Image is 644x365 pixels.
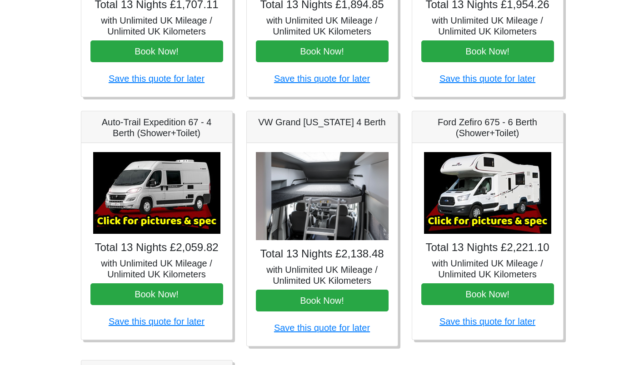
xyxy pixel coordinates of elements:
[256,15,389,37] h5: with Unlimited UK Mileage / Unlimited UK Kilometers
[90,283,223,305] button: Book Now!
[256,152,389,241] img: VW Grand California 4 Berth
[421,117,554,138] h5: Ford Zefiro 675 - 6 Berth (Shower+Toilet)
[90,258,223,280] h5: with Unlimited UK Mileage / Unlimited UK Kilometers
[439,316,535,326] a: Save this quote for later
[109,316,205,326] a: Save this quote for later
[90,40,223,62] button: Book Now!
[109,74,205,84] a: Save this quote for later
[439,74,535,84] a: Save this quote for later
[90,117,223,138] h5: Auto-Trail Expedition 67 - 4 Berth (Shower+Toilet)
[256,40,389,62] button: Book Now!
[256,290,389,311] button: Book Now!
[421,258,554,280] h5: with Unlimited UK Mileage / Unlimited UK Kilometers
[90,241,223,254] h4: Total 13 Nights £2,059.82
[256,264,389,286] h5: with Unlimited UK Mileage / Unlimited UK Kilometers
[256,117,389,128] h5: VW Grand [US_STATE] 4 Berth
[421,15,554,37] h5: with Unlimited UK Mileage / Unlimited UK Kilometers
[421,283,554,305] button: Book Now!
[274,74,370,84] a: Save this quote for later
[421,40,554,62] button: Book Now!
[90,15,223,37] h5: with Unlimited UK Mileage / Unlimited UK Kilometers
[256,247,389,261] h4: Total 13 Nights £2,138.48
[424,152,551,234] img: Ford Zefiro 675 - 6 Berth (Shower+Toilet)
[93,152,220,234] img: Auto-Trail Expedition 67 - 4 Berth (Shower+Toilet)
[274,323,370,333] a: Save this quote for later
[421,241,554,254] h4: Total 13 Nights £2,221.10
